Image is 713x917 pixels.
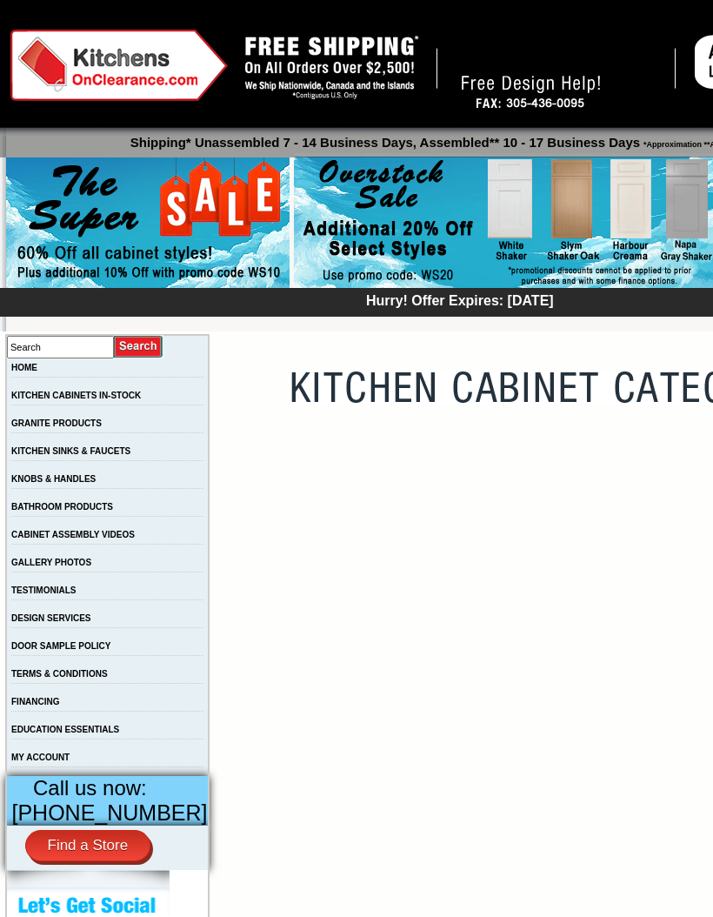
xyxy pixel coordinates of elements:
img: Kitchens on Clearance Logo [10,30,228,101]
a: BATHROOM PRODUCTS [11,502,113,512]
a: KITCHEN SINKS & FAUCETS [11,446,130,456]
a: CABINET ASSEMBLY VIDEOS [11,530,135,539]
span: Call us now: [33,776,147,800]
a: DESIGN SERVICES [11,613,91,623]
a: GALLERY PHOTOS [11,558,91,567]
a: TERMS & CONDITIONS [11,669,108,679]
a: Find a Store [25,830,151,861]
a: HOME [11,363,37,372]
a: DOOR SAMPLE POLICY [11,641,110,651]
a: EDUCATION ESSENTIALS [11,725,119,734]
a: MY ACCOUNT [11,753,70,762]
a: KNOBS & HANDLES [11,474,96,484]
a: FINANCING [11,697,60,706]
input: Submit [114,335,163,358]
a: GRANITE PRODUCTS [11,418,102,428]
a: [PHONE_NUMBER] [12,800,208,825]
a: [PHONE_NUMBER] [447,47,655,73]
a: KITCHEN CABINETS IN-STOCK [11,391,141,400]
a: TESTIMONIALS [11,586,76,595]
